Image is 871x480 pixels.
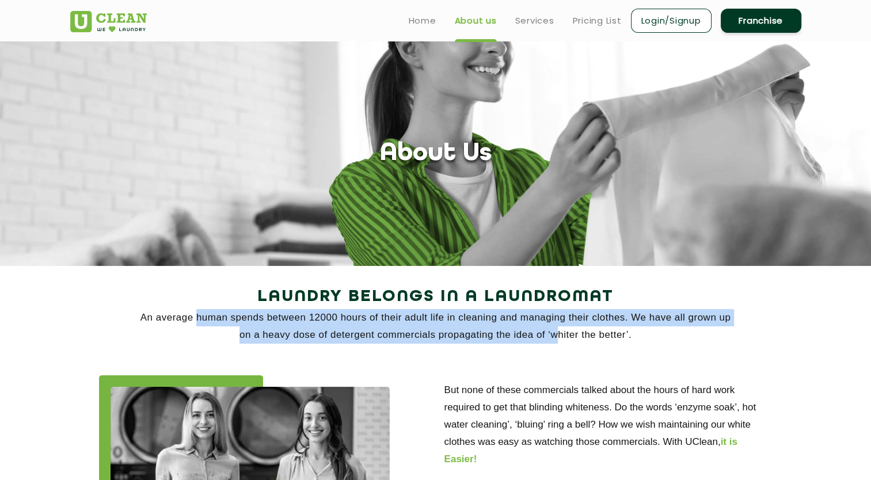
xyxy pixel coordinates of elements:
a: Login/Signup [631,9,712,33]
a: Home [409,14,436,28]
h1: About Us [380,139,492,169]
a: About us [455,14,497,28]
img: UClean Laundry and Dry Cleaning [70,11,147,32]
h2: Laundry Belongs in a Laundromat [70,283,801,311]
a: Services [515,14,554,28]
a: Franchise [721,9,801,33]
p: An average human spends between 12000 hours of their adult life in cleaning and managing their cl... [70,309,801,344]
p: But none of these commercials talked about the hours of hard work required to get that blinding w... [444,382,773,468]
a: Pricing List [573,14,622,28]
